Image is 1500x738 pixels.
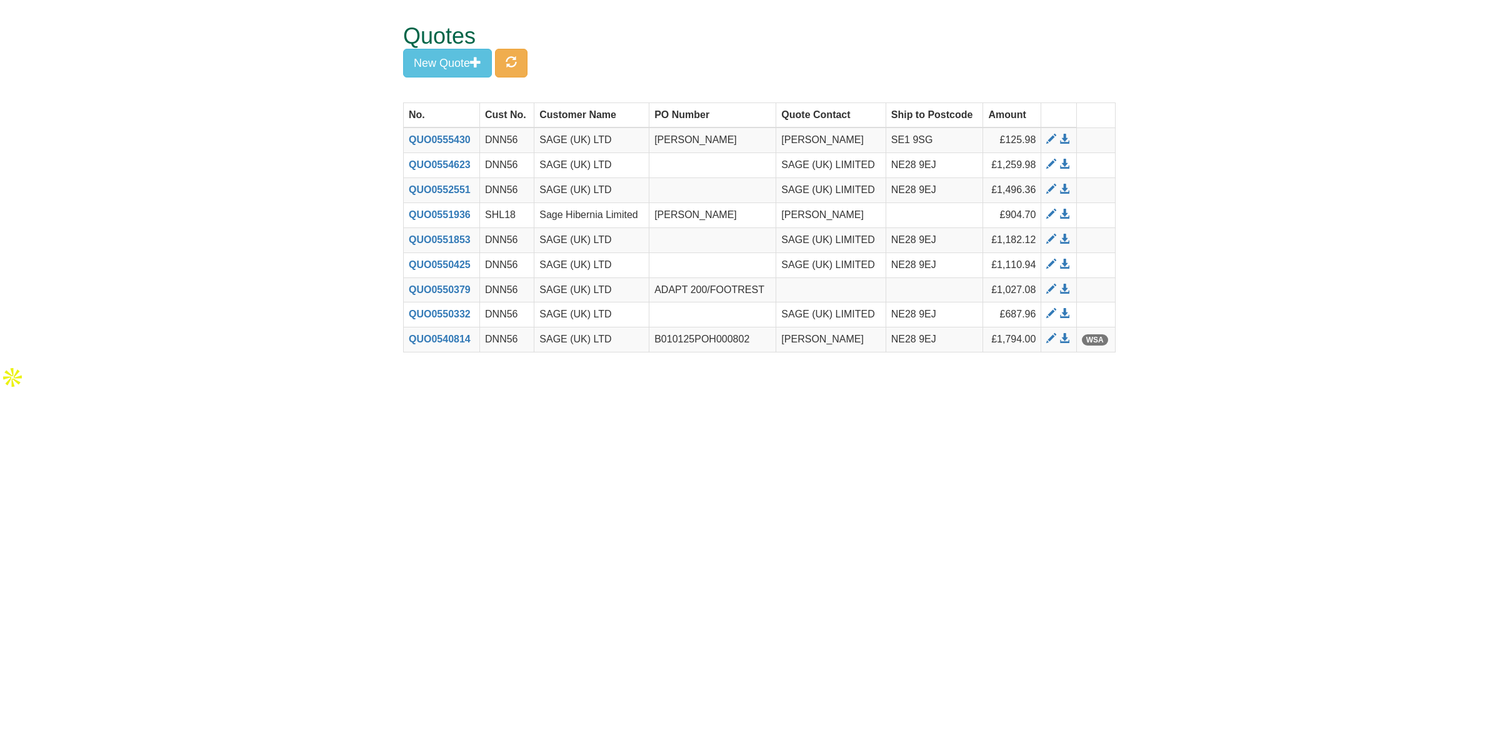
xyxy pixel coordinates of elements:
[649,127,776,152] td: [PERSON_NAME]
[983,178,1041,203] td: £1,496.36
[534,178,649,203] td: SAGE (UK) LTD
[534,102,649,127] th: Customer Name
[409,334,471,344] a: QUO0540814
[409,284,471,295] a: QUO0550379
[886,302,983,327] td: NE28 9EJ
[404,102,480,127] th: No.
[886,102,983,127] th: Ship to Postcode
[776,202,886,227] td: [PERSON_NAME]
[534,153,649,178] td: SAGE (UK) LTD
[409,209,471,220] a: QUO0551936
[534,302,649,327] td: SAGE (UK) LTD
[776,302,886,327] td: SAGE (UK) LIMITED
[534,227,649,252] td: SAGE (UK) LTD
[403,49,492,77] button: New Quote
[649,202,776,227] td: [PERSON_NAME]
[776,178,886,203] td: SAGE (UK) LIMITED
[480,252,534,277] td: DNN56
[886,178,983,203] td: NE28 9EJ
[534,252,649,277] td: SAGE (UK) LTD
[534,277,649,302] td: SAGE (UK) LTD
[480,202,534,227] td: SHL18
[886,327,983,352] td: NE28 9EJ
[983,127,1041,152] td: £125.98
[776,252,886,277] td: SAGE (UK) LIMITED
[983,277,1041,302] td: £1,027.08
[886,227,983,252] td: NE28 9EJ
[776,327,886,352] td: [PERSON_NAME]
[983,302,1041,327] td: £687.96
[886,252,983,277] td: NE28 9EJ
[480,178,534,203] td: DNN56
[649,277,776,302] td: ADAPT 200/FOOTREST
[776,102,886,127] th: Quote Contact
[480,153,534,178] td: DNN56
[480,327,534,352] td: DNN56
[534,202,649,227] td: Sage Hibernia Limited
[480,302,534,327] td: DNN56
[776,153,886,178] td: SAGE (UK) LIMITED
[776,127,886,152] td: [PERSON_NAME]
[886,153,983,178] td: NE28 9EJ
[480,127,534,152] td: DNN56
[534,127,649,152] td: SAGE (UK) LTD
[983,102,1041,127] th: Amount
[480,277,534,302] td: DNN56
[403,24,1069,49] h1: Quotes
[776,227,886,252] td: SAGE (UK) LIMITED
[886,127,983,152] td: SE1 9SG
[983,327,1041,352] td: £1,794.00
[534,327,649,352] td: SAGE (UK) LTD
[409,309,471,319] a: QUO0550332
[983,252,1041,277] td: £1,110.94
[1082,334,1108,346] span: WSA
[983,227,1041,252] td: £1,182.12
[409,134,471,145] a: QUO0555430
[983,153,1041,178] td: £1,259.98
[983,202,1041,227] td: £904.70
[480,102,534,127] th: Cust No.
[409,234,471,245] a: QUO0551853
[409,259,471,270] a: QUO0550425
[649,102,776,127] th: PO Number
[409,184,471,195] a: QUO0552551
[409,159,471,170] a: QUO0554623
[649,327,776,352] td: B010125POH000802
[480,227,534,252] td: DNN56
